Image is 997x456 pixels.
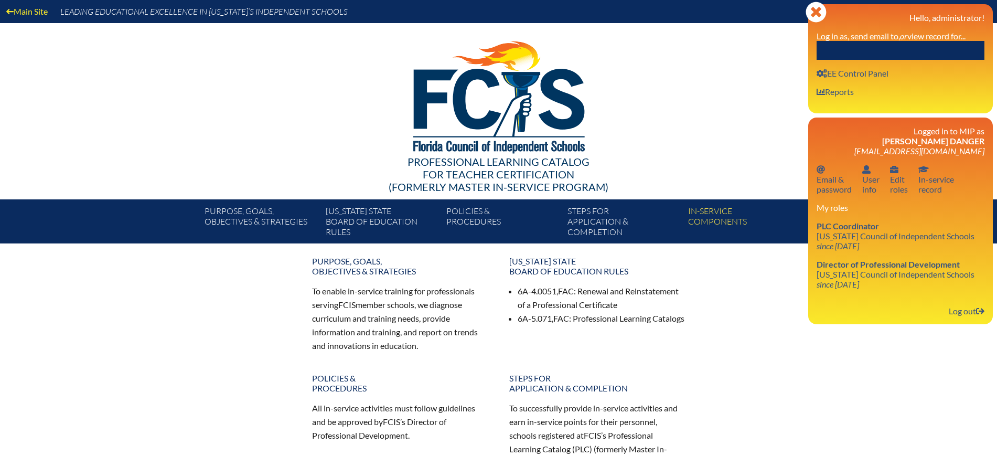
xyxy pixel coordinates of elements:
[882,136,984,146] span: [PERSON_NAME] Danger
[575,444,589,454] span: PLC
[518,284,685,312] li: 6A-4.0051, : Renewal and Reinstatement of a Professional Certificate
[817,69,827,78] svg: User info
[914,162,958,196] a: In-service recordIn-servicerecord
[976,307,984,315] svg: Log out
[584,430,601,440] span: FCIS
[390,23,607,166] img: FCISlogo221.eps
[812,257,979,291] a: Director of Professional Development [US_STATE] Council of Independent Schools since [DATE]
[812,219,979,253] a: PLC Coordinator [US_STATE] Council of Independent Schools since [DATE]
[890,165,898,174] svg: User info
[886,162,912,196] a: User infoEditroles
[518,312,685,325] li: 6A-5.071, : Professional Learning Catalogs
[553,313,569,323] span: FAC
[817,88,825,96] svg: User info
[945,304,989,318] a: Log outLog out
[862,165,871,174] svg: User info
[306,252,495,280] a: Purpose, goals,objectives & strategies
[817,203,984,213] h3: My roles
[817,13,984,23] h3: Hello, administrator!
[900,31,907,41] i: or
[817,241,859,251] i: since [DATE]
[817,126,984,156] h3: Logged in to MIP as
[817,31,966,41] label: Log in as, send email to, view record for...
[503,369,692,397] a: Steps forapplication & completion
[200,204,321,243] a: Purpose, goals,objectives & strategies
[197,155,801,193] div: Professional Learning Catalog (formerly Master In-service Program)
[918,165,929,174] svg: In-service record
[321,204,442,243] a: [US_STATE] StateBoard of Education rules
[423,168,574,181] span: for Teacher Certification
[817,165,825,174] svg: Email password
[503,252,692,280] a: [US_STATE] StateBoard of Education rules
[817,279,859,289] i: since [DATE]
[383,417,400,427] span: FCIS
[312,401,488,442] p: All in-service activities must follow guidelines and be approved by ’s Director of Professional D...
[854,146,984,156] span: [EMAIL_ADDRESS][DOMAIN_NAME]
[306,369,495,397] a: Policies &Procedures
[2,4,52,18] a: Main Site
[558,286,574,296] span: FAC
[442,204,563,243] a: Policies &Procedures
[806,2,827,23] svg: Close
[858,162,884,196] a: User infoUserinfo
[338,300,356,310] span: FCIS
[312,284,488,352] p: To enable in-service training for professionals serving member schools, we diagnose curriculum an...
[812,66,893,80] a: User infoEE Control Panel
[812,162,856,196] a: Email passwordEmail &password
[817,221,879,231] span: PLC Coordinator
[684,204,805,243] a: In-servicecomponents
[817,259,960,269] span: Director of Professional Development
[563,204,684,243] a: Steps forapplication & completion
[812,84,858,99] a: User infoReports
